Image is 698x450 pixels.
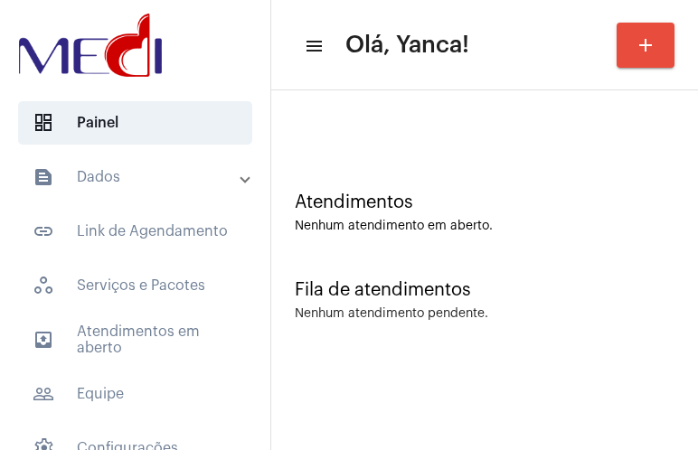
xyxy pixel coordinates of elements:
[295,192,674,212] div: Atendimentos
[33,220,54,242] mat-icon: sidenav icon
[295,220,674,233] div: Nenhum atendimento em aberto.
[345,31,469,60] span: Olá, Yanca!
[18,318,252,361] span: Atendimentos em aberto
[33,166,54,188] mat-icon: sidenav icon
[18,264,252,307] span: Serviços e Pacotes
[635,34,656,56] mat-icon: add
[295,307,488,321] div: Nenhum atendimento pendente.
[18,372,252,416] span: Equipe
[33,112,54,134] span: sidenav icon
[304,35,322,57] mat-icon: sidenav icon
[33,166,241,188] mat-panel-title: Dados
[18,101,252,145] span: Painel
[18,210,252,253] span: Link de Agendamento
[33,275,54,296] span: sidenav icon
[295,280,674,300] div: Fila de atendimentos
[33,329,54,351] mat-icon: sidenav icon
[33,383,54,405] mat-icon: sidenav icon
[11,155,270,199] mat-expansion-panel-header: sidenav iconDados
[14,9,166,81] img: d3a1b5fa-500b-b90f-5a1c-719c20e9830b.png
